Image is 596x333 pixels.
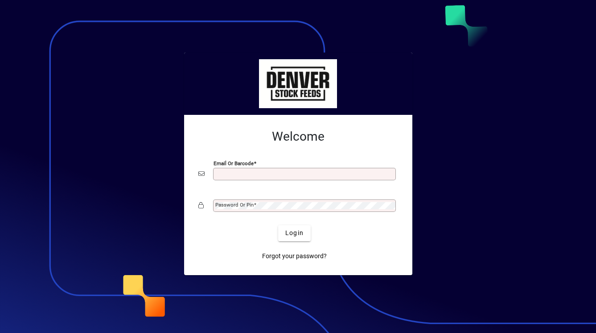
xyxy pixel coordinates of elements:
mat-label: Password or Pin [215,202,254,208]
h2: Welcome [198,129,398,144]
span: Forgot your password? [262,252,327,261]
a: Forgot your password? [259,248,330,264]
button: Login [278,225,311,241]
span: Login [285,228,304,238]
mat-label: Email or Barcode [214,160,254,166]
